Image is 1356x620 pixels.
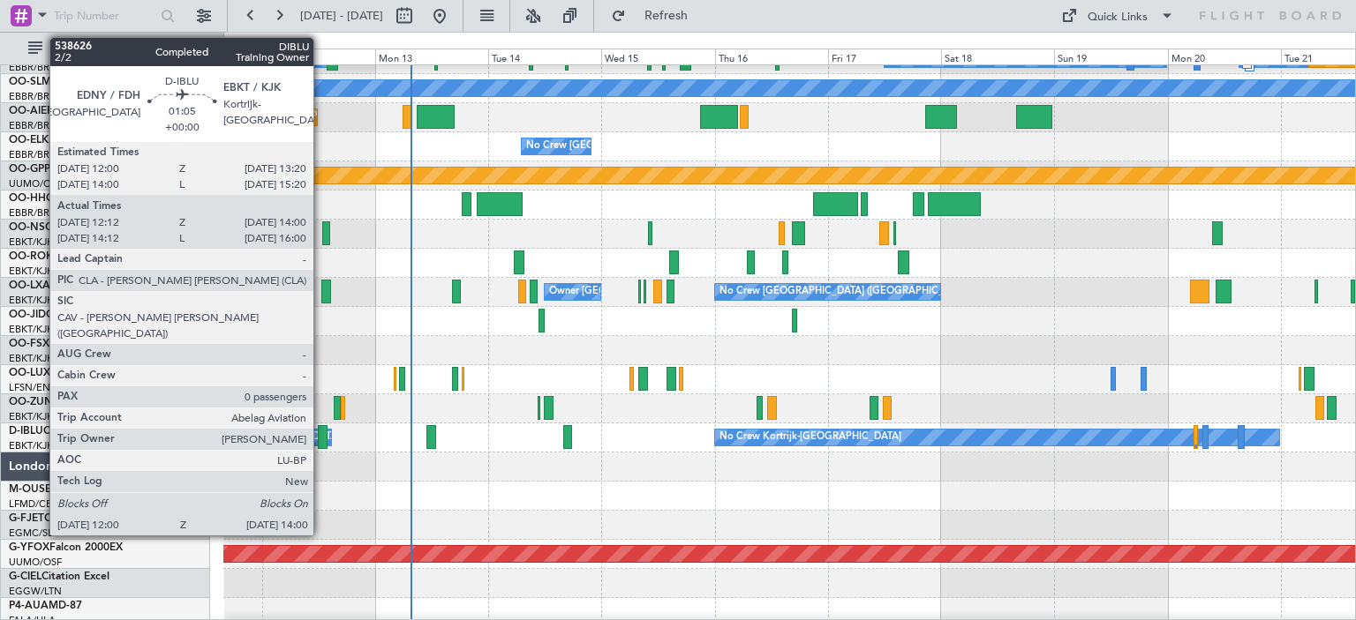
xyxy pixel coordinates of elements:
a: OO-JIDCessna CJ1 525 [9,310,124,320]
span: G-YFOX [9,542,49,553]
a: G-YFOXFalcon 2000EX [9,542,123,553]
div: No Crew [GEOGRAPHIC_DATA] ([GEOGRAPHIC_DATA] National) [719,279,1015,305]
a: UUMO/OSF [9,177,62,190]
div: [DATE] [227,35,257,50]
a: OO-SLMCessna Citation XLS [9,77,149,87]
a: OO-AIEFalcon 7X [9,106,95,116]
a: OO-LUXCessna Citation CJ4 [9,368,148,378]
div: Fri 17 [828,49,941,64]
a: P4-AUAMD-87 [9,601,82,611]
a: EGMC/SEN [9,527,62,540]
span: OO-ZUN [9,397,53,407]
div: Planned Maint [GEOGRAPHIC_DATA] ([GEOGRAPHIC_DATA]) [92,104,370,131]
a: G-FJETCessna Citation II [9,513,129,524]
a: EBKT/KJK [9,352,53,365]
a: EBKT/KJK [9,323,53,336]
div: Sat 18 [941,49,1054,64]
a: G-CIELCitation Excel [9,571,109,582]
div: Owner [GEOGRAPHIC_DATA]-[GEOGRAPHIC_DATA] [549,279,787,305]
span: G-CIEL [9,571,41,582]
a: OO-ZUNCessna Citation CJ4 [9,397,151,407]
div: Wed 15 [601,49,714,64]
a: EBBR/BRU [9,90,56,103]
span: [DATE] - [DATE] [300,8,383,24]
span: OO-LUX [9,368,50,378]
span: OO-GPP [9,164,50,175]
div: Tue 14 [488,49,601,64]
div: Quick Links [1088,9,1148,26]
span: OO-AIE [9,106,47,116]
a: OO-GPPFalcon 7X [9,164,99,175]
div: Mon 13 [375,49,488,64]
a: EBKT/KJK [9,235,53,249]
a: EBKT/KJK [9,410,53,423]
a: EBBR/BRU [9,206,56,220]
span: All Aircraft [46,42,186,55]
span: P4-AUA [9,601,49,611]
span: OO-HHO [9,193,55,204]
button: Refresh [603,2,709,30]
a: M-OUSECitation Mustang [9,484,137,495]
a: OO-ELKFalcon 8X [9,135,97,146]
div: Thu 16 [715,49,828,64]
span: Refresh [629,10,704,22]
a: D-IBLUCessna Citation M2 [9,426,139,437]
a: EBBR/BRU [9,61,56,74]
div: No Crew [GEOGRAPHIC_DATA] ([GEOGRAPHIC_DATA] National) [526,133,822,160]
button: Quick Links [1052,2,1183,30]
span: OO-ELK [9,135,49,146]
a: EBBR/BRU [9,119,56,132]
div: No Crew Kortrijk-[GEOGRAPHIC_DATA] [719,424,901,451]
span: G-FJET [9,513,44,524]
span: OO-LXA [9,280,50,291]
a: EBKT/KJK [9,265,53,278]
a: OO-NSGCessna Citation CJ4 [9,222,151,233]
div: Sun 12 [262,49,375,64]
a: EBBR/BRU [9,148,56,161]
a: EGGW/LTN [9,585,62,598]
span: OO-ROK [9,251,53,262]
span: D-IBLU [9,426,43,437]
button: All Aircraft [19,34,192,63]
span: OO-SLM [9,77,51,87]
a: OO-FSXFalcon 7X [9,339,98,349]
span: OO-NSG [9,222,53,233]
a: LFSN/ENC [9,381,57,394]
span: OO-JID [9,310,46,320]
a: EBKT/KJK [9,439,53,452]
a: EBKT/KJK [9,294,53,307]
a: OO-LXACessna Citation CJ4 [9,280,148,291]
input: Trip Number [54,3,155,29]
a: OO-HHOFalcon 8X [9,193,103,204]
a: OO-ROKCessna Citation CJ4 [9,251,151,262]
a: UUMO/OSF [9,556,62,569]
span: M-OUSE [9,484,51,495]
span: OO-FSX [9,339,49,349]
a: LFMD/CEQ [9,497,60,511]
div: Sun 19 [1054,49,1167,64]
div: Mon 20 [1168,49,1281,64]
